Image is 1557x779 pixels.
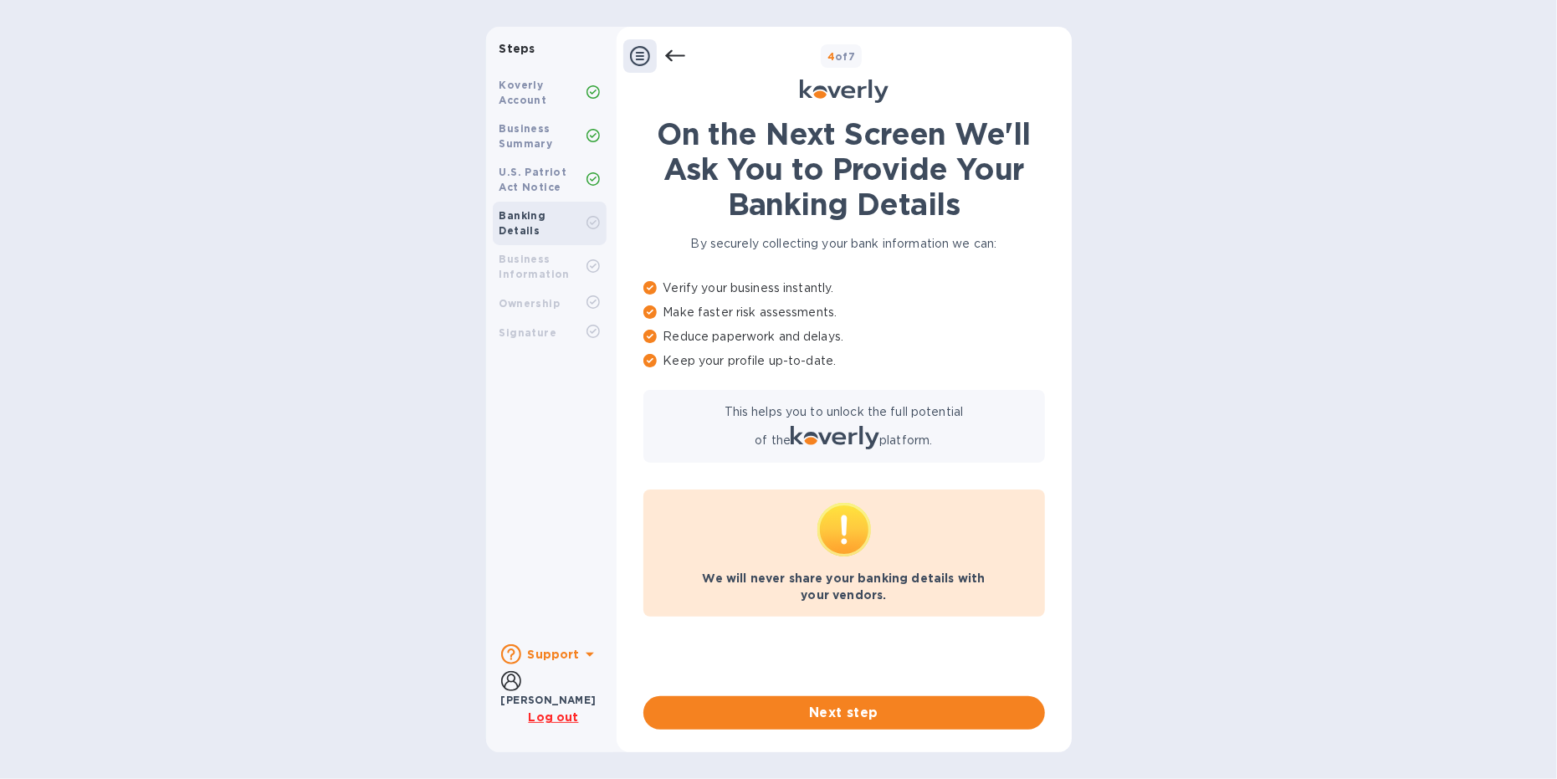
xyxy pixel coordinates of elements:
[643,352,1045,370] p: Keep your profile up-to-date.
[499,122,553,150] b: Business Summary
[499,42,535,55] b: Steps
[657,703,1032,723] span: Next step
[643,116,1045,222] h1: On the Next Screen We'll Ask You to Provide Your Banking Details
[501,694,597,706] b: [PERSON_NAME]
[755,426,933,449] p: of the platform.
[499,326,557,339] b: Signature
[827,50,856,63] b: of 7
[643,304,1045,321] p: Make faster risk assessments.
[643,279,1045,297] p: Verify your business instantly.
[499,297,561,310] b: Ownership
[499,209,546,237] b: Banking Details
[499,79,547,106] b: Koverly Account
[657,570,1032,603] p: We will never share your banking details with your vendors.
[827,50,835,63] span: 4
[528,648,580,661] b: Support
[528,710,578,724] u: Log out
[725,403,964,421] p: This helps you to unlock the full potential
[499,253,570,280] b: Business Information
[643,696,1045,730] button: Next step
[499,166,567,193] b: U.S. Patriot Act Notice
[643,328,1045,346] p: Reduce paperwork and delays.
[643,235,1045,253] p: By securely collecting your bank information we can:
